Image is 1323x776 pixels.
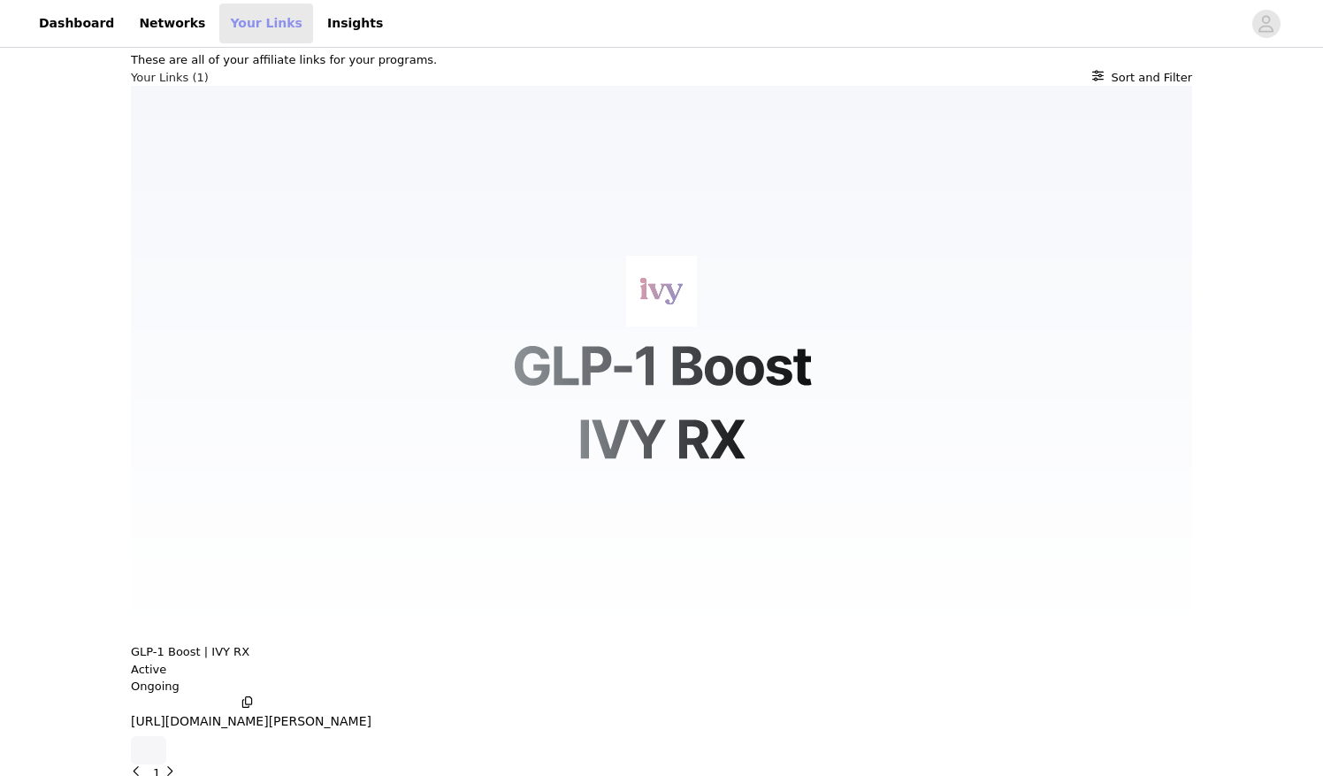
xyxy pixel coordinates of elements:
[28,4,125,43] a: Dashboard
[131,51,1192,69] p: These are all of your affiliate links for your programs.
[131,643,249,661] button: GLP-1 Boost | IVY RX
[1258,10,1274,38] div: avatar
[131,661,166,679] p: Active
[317,4,394,43] a: Insights
[219,4,313,43] a: Your Links
[128,4,216,43] a: Networks
[131,86,1192,643] img: GLP-1 Boost | IVY RX
[131,695,371,732] button: [URL][DOMAIN_NAME][PERSON_NAME]
[1092,69,1192,87] button: Sort and Filter
[131,69,209,87] h3: Your Links (1)
[131,678,1192,695] p: Ongoing
[131,712,371,731] p: [URL][DOMAIN_NAME][PERSON_NAME]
